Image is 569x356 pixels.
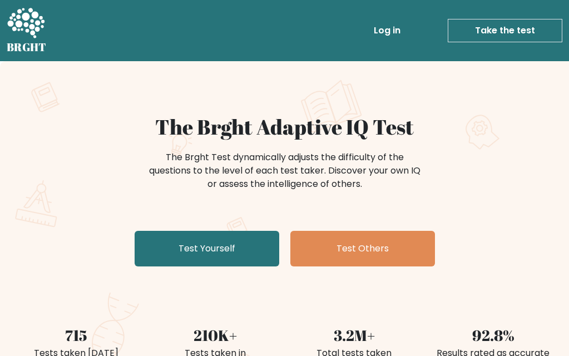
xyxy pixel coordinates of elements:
a: Test Yourself [135,231,279,266]
a: Take the test [448,19,562,42]
div: 3.2M+ [291,324,417,347]
a: BRGHT [7,4,47,57]
div: 92.8% [431,324,556,347]
h5: BRGHT [7,41,47,54]
a: Log in [369,19,405,42]
h1: The Brght Adaptive IQ Test [13,115,556,140]
div: The Brght Test dynamically adjusts the difficulty of the questions to the level of each test take... [146,151,424,191]
div: 210K+ [152,324,278,347]
div: 715 [13,324,139,347]
a: Test Others [290,231,435,266]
